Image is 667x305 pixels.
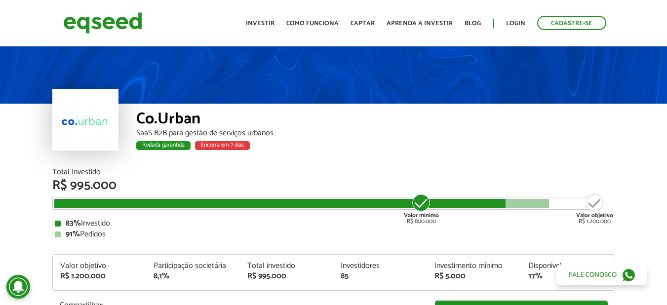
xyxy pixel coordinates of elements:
div: Rodada garantida [136,141,191,150]
div: R$ 5.000 [434,272,513,280]
a: Investir [246,20,275,27]
div: R$ 1.200.000 [60,272,139,280]
div: R$ 995.000 [247,272,326,280]
a: Login [506,20,525,27]
div: Valor objetivo [60,262,139,270]
div: Encerra em 7 dias [195,141,250,150]
div: Disponível [528,262,607,270]
div: Investimento mínimo [434,262,513,270]
div: R$ 800.000 [403,193,440,225]
a: Fale conosco [556,265,647,285]
div: R$ 995.000 [52,179,615,192]
div: SaaS B2B para gestão de serviços urbanos [136,129,615,137]
a: Aprenda a investir [387,20,453,27]
div: Total Investido [52,168,615,176]
a: Cadastre-se [537,16,606,30]
strong: Valor objetivo [576,211,613,220]
div: 85 [341,272,420,280]
a: Como funciona [286,20,339,27]
div: R$ 1.200.000 [576,193,613,225]
img: EqSeed [63,10,142,36]
strong: 91% [66,228,80,241]
a: Blog [465,20,481,27]
div: Investidores [341,262,420,270]
div: Participação societária [154,262,233,270]
div: Total investido [247,262,326,270]
div: Co.Urban [136,111,615,129]
a: Captar [351,20,375,27]
div: 8,1% [154,272,233,280]
strong: 83% [66,217,81,230]
div: Pedidos [55,230,613,238]
div: Investido [55,220,613,228]
strong: Valor mínimo [404,211,439,220]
